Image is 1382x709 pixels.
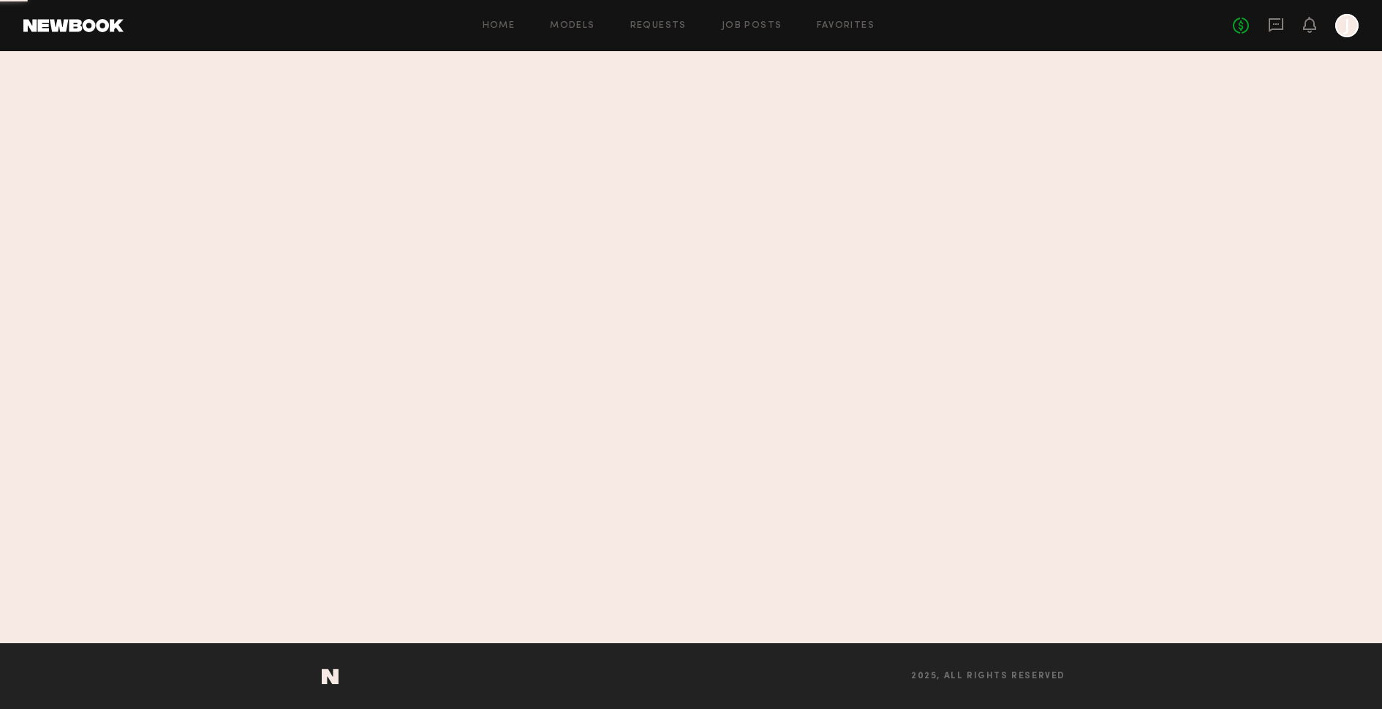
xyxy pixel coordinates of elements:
[630,21,687,31] a: Requests
[550,21,594,31] a: Models
[911,672,1065,681] span: 2025, all rights reserved
[483,21,516,31] a: Home
[817,21,875,31] a: Favorites
[722,21,782,31] a: Job Posts
[1335,14,1359,37] a: J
